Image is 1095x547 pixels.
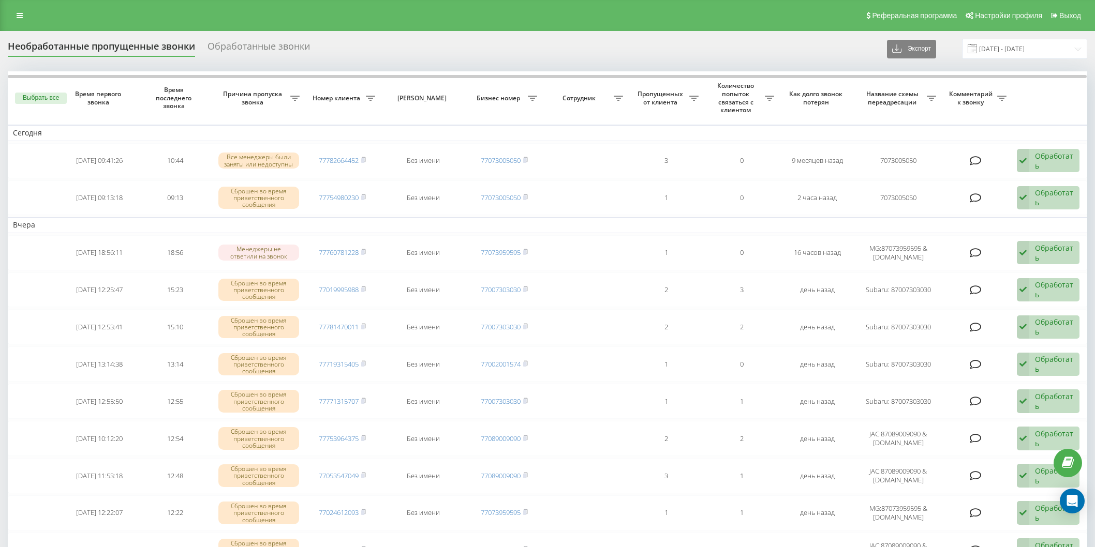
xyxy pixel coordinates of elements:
button: Выбрать все [15,93,67,104]
td: 1 [704,458,779,493]
a: 77007303030 [481,322,521,331]
span: [PERSON_NAME] [389,94,457,102]
td: день назад [779,346,855,382]
td: 7073005050 [855,143,941,178]
td: 9 месяцев назад [779,143,855,178]
div: Сброшен во время приветственного сообщения [218,502,300,524]
td: Без имени [380,384,467,419]
div: Обработать [1035,317,1074,337]
a: 77053547049 [319,471,359,480]
td: 2 [704,421,779,456]
td: Без имени [380,180,467,216]
td: [DATE] 11:53:18 [62,458,137,493]
td: 1 [628,495,704,530]
a: 77007303030 [481,397,521,406]
span: Сотрудник [547,94,614,102]
td: 1 [628,180,704,216]
td: 13:14 [137,346,213,382]
td: Без имени [380,272,467,308]
td: Без имени [380,143,467,178]
td: 2 часа назад [779,180,855,216]
td: 1 [628,384,704,419]
div: Обработать [1035,429,1074,448]
td: JAC:87089009090 & [DOMAIN_NAME] [855,458,941,493]
span: Бизнес номер [472,94,528,102]
td: Сегодня [8,125,1087,141]
div: Необработанные пропущенные звонки [8,41,195,57]
div: Все менеджеры были заняты или недоступны [218,153,300,168]
div: Обработать [1035,391,1074,411]
span: Время последнего звонка [146,86,204,110]
a: 77073005050 [481,156,521,165]
a: 77019995988 [319,285,359,294]
div: Обработать [1035,503,1074,523]
td: 0 [704,346,779,382]
a: 77089009090 [481,471,521,480]
td: Subaru: 87007303030 [855,309,941,344]
div: Сброшен во время приветственного сообщения [218,316,300,339]
td: 3 [704,272,779,308]
td: Вчера [8,217,1087,233]
div: Обработать [1035,354,1074,374]
td: [DATE] 12:22:07 [62,495,137,530]
td: Subaru: 87007303030 [855,384,941,419]
span: Реферальная программа [872,11,957,20]
td: 15:23 [137,272,213,308]
div: Обработать [1035,188,1074,207]
td: 2 [704,309,779,344]
td: 2 [628,309,704,344]
a: 77719315405 [319,359,359,369]
a: 77760781228 [319,248,359,257]
td: день назад [779,495,855,530]
a: 77002001574 [481,359,521,369]
div: Сброшен во время приветственного сообщения [218,464,300,487]
span: Причина пропуска звонка [218,90,290,106]
a: 77007303030 [481,285,521,294]
td: [DATE] 13:14:38 [62,346,137,382]
td: 1 [704,384,779,419]
td: 16 часов назад [779,235,855,270]
div: Обработать [1035,280,1074,299]
td: 1 [628,346,704,382]
td: 0 [704,180,779,216]
a: 77753964375 [319,434,359,443]
td: [DATE] 18:56:11 [62,235,137,270]
td: JAC:87089009090 & [DOMAIN_NAME] [855,421,941,456]
a: 77089009090 [481,434,521,443]
div: Сброшен во время приветственного сообщения [218,279,300,301]
td: 12:22 [137,495,213,530]
a: 77073959595 [481,508,521,517]
div: Open Intercom Messenger [1060,489,1085,513]
td: 15:10 [137,309,213,344]
a: 77781470011 [319,322,359,331]
div: Менеджеры не ответили на звонок [218,245,300,260]
td: [DATE] 10:12:20 [62,421,137,456]
td: Без имени [380,421,467,456]
span: Номер клиента [310,94,366,102]
div: Сброшен во время приветственного сообщения [218,353,300,376]
td: 3 [628,458,704,493]
td: 0 [704,235,779,270]
td: Без имени [380,458,467,493]
td: 10:44 [137,143,213,178]
td: 09:13 [137,180,213,216]
a: 77024612093 [319,508,359,517]
a: 77782664452 [319,156,359,165]
td: [DATE] 09:41:26 [62,143,137,178]
td: Без имени [380,309,467,344]
span: Комментарий к звонку [946,90,997,106]
td: Без имени [380,495,467,530]
td: Subaru: 87007303030 [855,272,941,308]
a: 77073005050 [481,193,521,202]
a: 77754980230 [319,193,359,202]
td: 1 [704,495,779,530]
td: 12:55 [137,384,213,419]
a: 77073959595 [481,248,521,257]
td: день назад [779,309,855,344]
td: MG:87073959595 & [DOMAIN_NAME] [855,495,941,530]
td: день назад [779,421,855,456]
button: Экспорт [887,40,936,58]
span: Выход [1059,11,1081,20]
td: 1 [628,235,704,270]
td: Без имени [380,346,467,382]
